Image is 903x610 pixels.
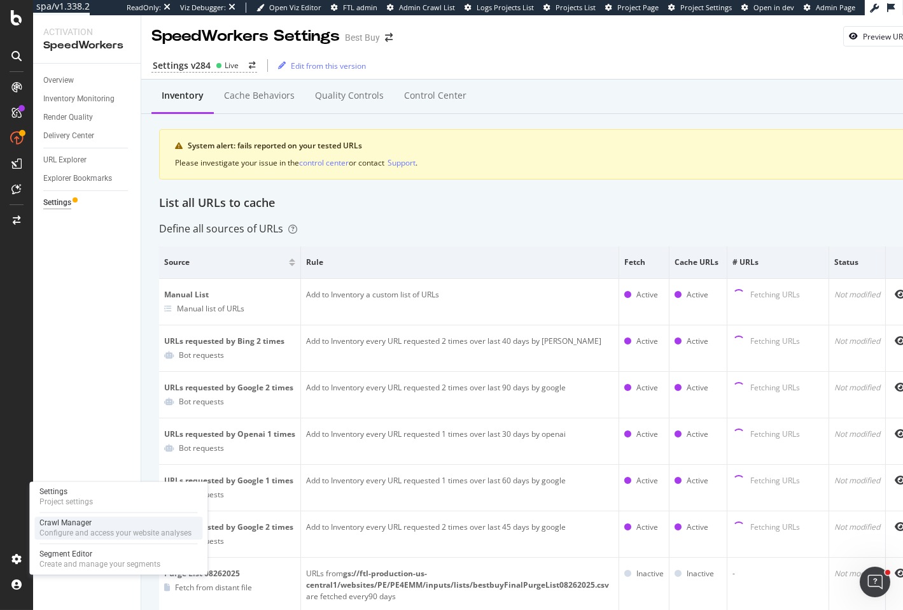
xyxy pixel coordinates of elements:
[750,475,800,488] div: Fetching URLs
[636,382,658,394] div: Active
[687,289,708,301] div: Active
[388,157,416,168] div: Support
[687,336,708,347] div: Active
[750,336,800,348] div: Fetching URLs
[39,497,93,507] div: Project settings
[301,465,619,511] td: Add to Inventory every URL requested 1 times over last 60 days by google
[834,336,880,347] div: Not modified
[388,157,416,169] button: Support
[34,517,202,540] a: Crawl ManagerConfigure and access your website analyses
[43,196,71,209] div: Settings
[680,3,732,12] span: Project Settings
[306,568,609,590] b: gs://ftl-production-us-central1/websites/PE/PE4EMM/inputs/lists/bestbuyFinalPurgeList08262025.csv
[687,521,708,533] div: Active
[834,568,880,579] div: Not modified
[249,62,256,69] div: arrow-right-arrow-left
[556,3,596,12] span: Projects List
[39,487,93,497] div: Settings
[179,350,224,360] div: Bot requests
[43,196,132,209] a: Settings
[387,3,455,13] a: Admin Crawl List
[315,89,384,102] div: Quality Controls
[860,567,890,597] iframe: Intercom live chat
[43,74,132,87] a: Overview
[385,33,393,42] div: arrow-right-arrow-left
[43,25,130,38] div: Activation
[43,111,93,124] div: Render Quality
[331,3,377,13] a: FTL admin
[299,157,349,168] div: control center
[804,3,855,13] a: Admin Page
[617,3,659,12] span: Project Page
[301,325,619,372] td: Add to Inventory every URL requested 2 times over last 40 days by [PERSON_NAME]
[668,3,732,13] a: Project Settings
[834,289,880,301] div: Not modified
[291,60,366,71] div: Edit from this version
[834,475,880,486] div: Not modified
[164,336,295,347] div: URLs requested by Bing 2 times
[299,157,349,169] button: control center
[636,475,658,486] div: Active
[687,475,708,486] div: Active
[164,521,295,533] div: URLs requested by Google 2 times
[345,31,380,44] div: Best Buy
[175,582,252,593] div: Fetch from distant file
[834,257,877,268] span: Status
[636,336,658,347] div: Active
[269,3,321,12] span: Open Viz Editor
[273,55,366,76] button: Edit from this version
[164,289,295,301] div: Manual List
[151,25,340,47] div: SpeedWorkers Settings
[39,528,192,539] div: Configure and access your website analyses
[43,92,115,106] div: Inventory Monitoring
[624,257,661,268] span: Fetch
[750,382,800,395] div: Fetching URLs
[164,568,295,579] div: Purge List 08262025
[188,140,899,152] div: System alert: fails reported on your tested URLs
[636,521,658,533] div: Active
[164,429,295,440] div: URLs requested by Openai 1 times
[675,257,718,268] span: Cache URLs
[43,172,112,185] div: Explorer Bookmarks
[750,429,800,441] div: Fetching URLs
[34,548,202,571] a: Segment EditorCreate and manage your segments
[180,3,226,13] div: Viz Debugger:
[43,38,130,53] div: SpeedWorkers
[179,443,224,453] div: Bot requests
[127,3,161,13] div: ReadOnly:
[687,429,708,440] div: Active
[834,382,880,394] div: Not modified
[477,3,534,12] span: Logs Projects List
[465,3,534,13] a: Logs Projects List
[732,257,820,268] span: # URLs
[636,289,658,301] div: Active
[306,568,613,602] div: URLs from are fetched every 90 days
[605,3,659,13] a: Project Page
[43,172,132,185] a: Explorer Bookmarks
[43,129,132,143] a: Delivery Center
[43,129,94,143] div: Delivery Center
[162,89,204,102] div: Inventory
[43,153,132,167] a: URL Explorer
[750,521,800,534] div: Fetching URLs
[153,59,211,72] div: Settings v284
[301,372,619,418] td: Add to Inventory every URL requested 2 times over last 90 days by google
[159,222,297,236] div: Define all sources of URLs
[404,89,466,102] div: Control Center
[175,157,899,169] div: Please investigate your issue in the or contact .
[301,511,619,558] td: Add to Inventory every URL requested 2 times over last 45 days by google
[343,3,377,12] span: FTL admin
[834,521,880,533] div: Not modified
[39,550,160,560] div: Segment Editor
[43,74,74,87] div: Overview
[753,3,794,12] span: Open in dev
[164,475,295,486] div: URLs requested by Google 1 times
[687,382,708,394] div: Active
[164,257,286,268] span: Source
[687,568,714,579] div: Inactive
[43,92,132,106] a: Inventory Monitoring
[177,303,244,314] div: Manual list of URLs
[39,518,192,528] div: Crawl Manager
[816,3,855,12] span: Admin Page
[256,3,321,13] a: Open Viz Editor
